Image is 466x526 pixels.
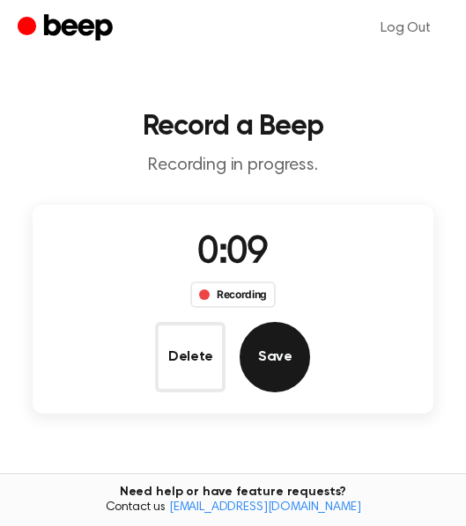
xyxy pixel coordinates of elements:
[14,113,452,141] h1: Record a Beep
[240,322,310,392] button: Save Audio Record
[197,235,268,272] span: 0:09
[14,155,452,177] p: Recording in progress.
[18,11,117,46] a: Beep
[190,281,276,308] div: Recording
[169,501,361,514] a: [EMAIL_ADDRESS][DOMAIN_NAME]
[11,500,455,516] span: Contact us
[363,7,448,49] a: Log Out
[155,322,226,392] button: Delete Audio Record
